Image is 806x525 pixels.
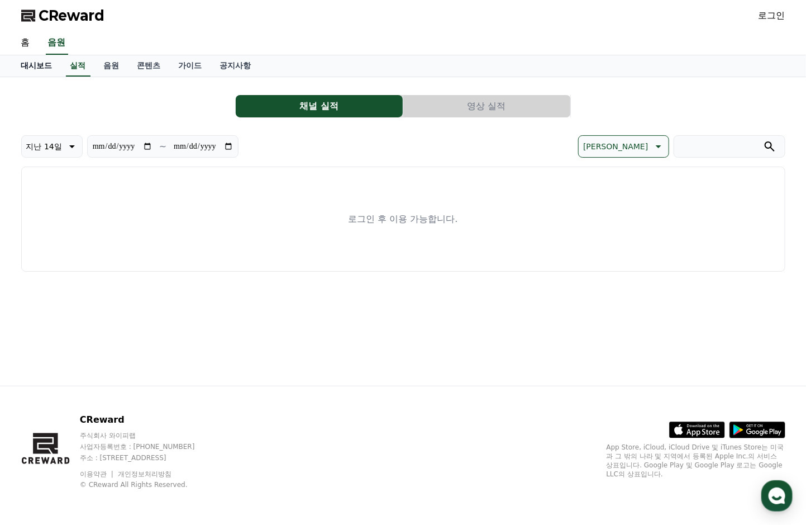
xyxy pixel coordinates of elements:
[35,371,42,380] span: 홈
[26,139,62,154] p: 지난 14일
[102,372,116,381] span: 대화
[144,354,214,382] a: 설정
[80,470,115,478] a: 이용약관
[66,55,90,77] a: 실적
[80,413,216,427] p: CReward
[12,55,61,77] a: 대시보드
[80,431,216,440] p: 주식회사 와이피랩
[759,9,785,22] a: 로그인
[118,470,171,478] a: 개인정보처리방침
[583,139,648,154] p: [PERSON_NAME]
[173,371,186,380] span: 설정
[3,354,74,382] a: 홈
[236,95,403,117] button: 채널 실적
[403,95,570,117] button: 영상 실적
[12,31,39,55] a: 홈
[80,480,216,489] p: © CReward All Rights Reserved.
[128,55,170,77] a: 콘텐츠
[348,212,457,226] p: 로그인 후 이용 가능합니다.
[74,354,144,382] a: 대화
[21,135,83,158] button: 지난 14일
[403,95,571,117] a: 영상 실적
[80,453,216,462] p: 주소 : [STREET_ADDRESS]
[159,140,166,153] p: ~
[21,7,105,25] a: CReward
[95,55,128,77] a: 음원
[211,55,260,77] a: 공지사항
[170,55,211,77] a: 가이드
[46,31,68,55] a: 음원
[578,135,669,158] button: [PERSON_NAME]
[607,443,785,479] p: App Store, iCloud, iCloud Drive 및 iTunes Store는 미국과 그 밖의 나라 및 지역에서 등록된 Apple Inc.의 서비스 상표입니다. Goo...
[39,7,105,25] span: CReward
[80,442,216,451] p: 사업자등록번호 : [PHONE_NUMBER]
